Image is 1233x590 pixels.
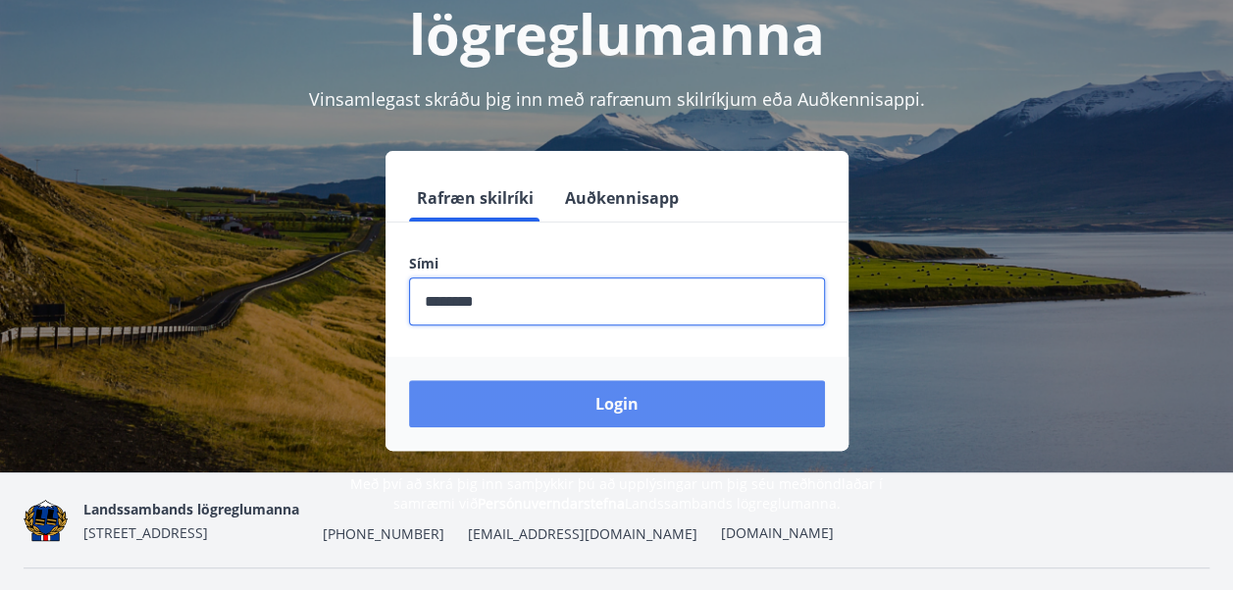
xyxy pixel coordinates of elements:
[309,87,925,111] span: Vinsamlegast skráðu þig inn með rafrænum skilríkjum eða Auðkennisappi.
[409,380,825,427] button: Login
[24,500,68,542] img: 1cqKbADZNYZ4wXUG0EC2JmCwhQh0Y6EN22Kw4FTY.png
[83,500,299,518] span: Landssambands lögreglumanna
[409,174,541,221] button: Rafræn skilríki
[83,523,208,542] span: [STREET_ADDRESS]
[557,174,687,221] button: Auðkennisapp
[478,494,625,513] a: Persónuverndarstefna
[350,474,883,513] span: Með því að skrá þig inn samþykkir þú að upplýsingar um þig séu meðhöndlaðar í samræmi við Landssa...
[468,524,697,544] span: [EMAIL_ADDRESS][DOMAIN_NAME]
[323,524,444,544] span: [PHONE_NUMBER]
[409,254,825,273] label: Sími
[721,523,834,542] a: [DOMAIN_NAME]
